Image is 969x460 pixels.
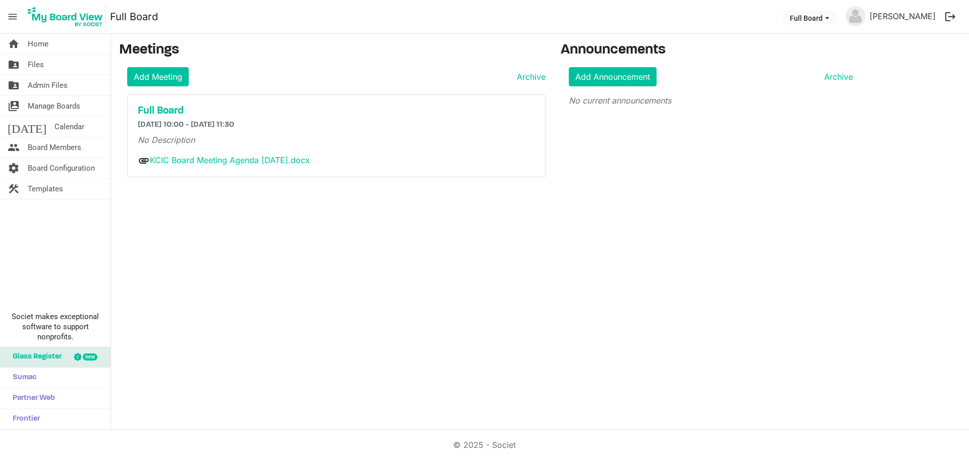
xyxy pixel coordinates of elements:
[28,158,95,178] span: Board Configuration
[8,388,55,408] span: Partner Web
[138,120,535,130] h6: [DATE] 10:00 - [DATE] 11:30
[8,75,20,95] span: folder_shared
[8,347,62,367] span: Glass Register
[8,117,46,137] span: [DATE]
[25,4,110,29] a: My Board View Logo
[783,11,836,25] button: Full Board dropdownbutton
[561,42,861,59] h3: Announcements
[28,179,63,199] span: Templates
[8,55,20,75] span: folder_shared
[513,71,546,83] a: Archive
[25,4,106,29] img: My Board View Logo
[138,105,535,117] a: Full Board
[110,7,158,27] a: Full Board
[8,34,20,54] span: home
[5,312,106,342] span: Societ makes exceptional software to support nonprofits.
[845,6,866,26] img: no-profile-picture.svg
[8,96,20,116] span: switch_account
[3,7,22,26] span: menu
[8,179,20,199] span: construction
[8,368,36,388] span: Sumac
[453,440,516,450] a: © 2025 - Societ
[28,34,48,54] span: Home
[28,55,44,75] span: Files
[8,409,40,429] span: Frontier
[138,155,150,167] span: attachment
[569,94,853,107] p: No current announcements
[820,71,853,83] a: Archive
[940,6,961,27] button: logout
[119,42,546,59] h3: Meetings
[28,75,68,95] span: Admin Files
[138,134,535,146] p: No Description
[55,117,84,137] span: Calendar
[569,67,657,86] a: Add Announcement
[28,137,81,158] span: Board Members
[8,158,20,178] span: settings
[127,67,189,86] a: Add Meeting
[83,353,97,361] div: new
[28,96,80,116] span: Manage Boards
[866,6,940,26] a: [PERSON_NAME]
[8,137,20,158] span: people
[150,155,310,165] a: KCIC Board Meeting Agenda [DATE].docx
